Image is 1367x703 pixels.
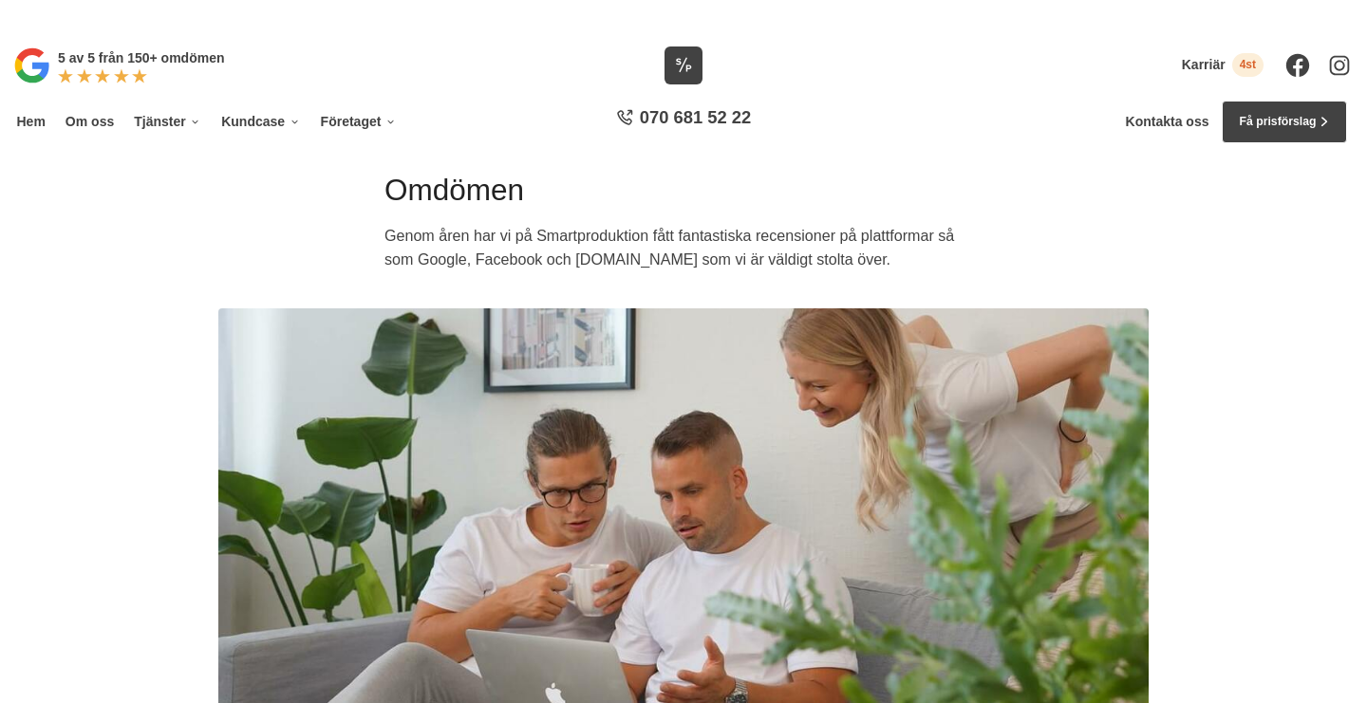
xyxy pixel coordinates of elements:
a: Läs pressmeddelandet här! [740,8,895,21]
h1: Omdömen [384,170,983,224]
a: 070 681 52 22 [609,105,758,139]
p: Vi vann Årets Unga Företagare i Dalarna 2024 – [7,7,1360,24]
span: 4st [1232,53,1264,77]
span: 070 681 52 22 [640,105,751,130]
a: Tjänster [131,101,205,143]
a: Företaget [317,101,400,143]
span: Få prisförslag [1239,113,1316,131]
a: Karriär 4st [1182,53,1264,77]
span: Karriär [1182,57,1226,73]
a: Få prisförslag [1222,101,1347,143]
a: Kontakta oss [1126,114,1209,130]
a: Om oss [62,101,117,143]
a: Hem [13,101,48,143]
p: Genom åren har vi på Smartproduktion fått fantastiska recensioner på plattformar så som Google, F... [384,224,983,279]
a: Kundcase [218,101,304,143]
p: 5 av 5 från 150+ omdömen [58,47,224,68]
